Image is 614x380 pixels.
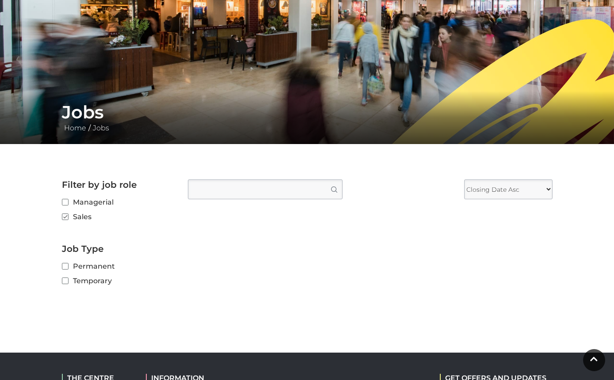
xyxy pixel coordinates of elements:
[55,102,559,133] div: /
[62,124,88,132] a: Home
[62,211,175,222] label: Sales
[62,275,175,286] label: Temporary
[62,102,553,123] h1: Jobs
[62,197,175,208] label: Managerial
[62,179,175,190] h2: Filter by job role
[62,261,175,272] label: Permanent
[62,243,175,254] h2: Job Type
[91,124,111,132] a: Jobs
